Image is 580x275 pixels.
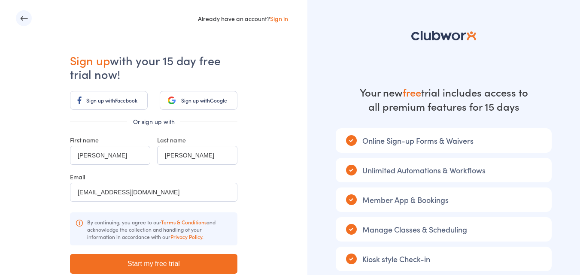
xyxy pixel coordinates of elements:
div: Already have an account? [198,14,288,23]
a: Sign up withGoogle [160,91,237,110]
span: Sign up [70,52,110,68]
a: Sign in [270,14,288,23]
img: logo-81c5d2ba81851df8b7b8b3f485ec5aa862684ab1dc4821eed5b71d8415c3dc76.svg [411,31,476,40]
div: Manage Classes & Scheduling [336,217,552,242]
div: By continuing, you agree to our and acknowledge the collection and handling of your information i... [70,212,237,245]
div: Or sign up with [70,117,237,126]
div: Email [70,172,237,181]
h1: with your 15 day free trial now! [70,53,237,81]
div: Last name [157,136,237,144]
a: Terms & Conditions [161,218,206,226]
div: Your new trial includes access to all premium features for 15 days [358,85,530,113]
div: Kiosk style Check-in [336,247,552,271]
div: Unlimited Automations & Workflows [336,158,552,182]
strong: free [403,85,421,99]
a: Sign up withFacebook [70,91,148,110]
div: First name [70,136,150,144]
input: Your business email [70,183,237,202]
div: Member App & Bookings [336,187,552,212]
input: Start my free trial [70,254,237,274]
div: Online Sign-up Forms & Waivers [336,128,552,153]
span: Sign up with [181,97,210,104]
input: First name [70,146,150,165]
span: Sign up with [86,97,115,104]
a: Privacy Policy. [170,233,203,240]
input: Last name [157,146,237,165]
